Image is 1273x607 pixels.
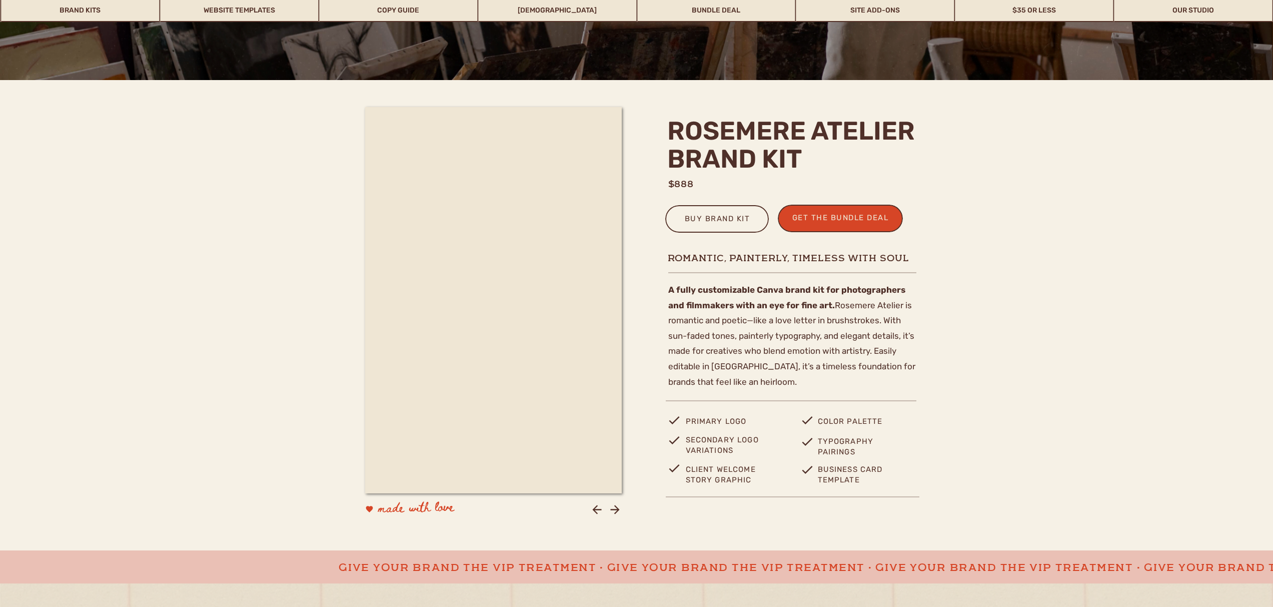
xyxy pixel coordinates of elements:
p: Typography pairings [818,436,889,455]
h1: $888 [668,178,722,190]
h2: rosemere ATELIER brand kit [667,117,928,177]
p: business card template [818,464,902,485]
p: primary logo [686,415,776,434]
h1: Romantic, painterly, timeless with soul [668,252,916,264]
p: made with love [378,498,520,521]
p: Rosemere Atelier is romantic and poetic—like a love letter in brushstrokes. With sun-faded tones,... [668,282,916,396]
p: Color palette [818,415,898,434]
p: Secondary logo variations [686,435,774,453]
a: buy brand kit [677,212,758,229]
p: Client Welcome story Graphic [686,464,774,485]
b: A fully customizable Canva brand kit for photographers and filmmakers with an eye for fine art. [668,285,905,310]
a: get the bundle deal [787,211,894,228]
